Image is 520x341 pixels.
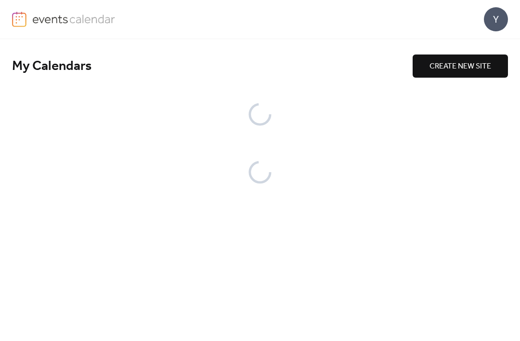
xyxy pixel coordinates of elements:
img: logo-type [32,12,116,26]
span: CREATE NEW SITE [429,61,491,72]
img: logo [12,12,26,27]
div: My Calendars [12,58,413,75]
div: Y [484,7,508,31]
button: CREATE NEW SITE [413,55,508,78]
